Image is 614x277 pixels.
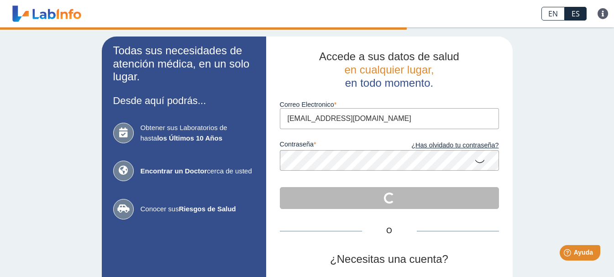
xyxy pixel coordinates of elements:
b: Encontrar un Doctor [141,167,207,175]
h3: Desde aquí podrás... [113,95,255,106]
span: Conocer sus [141,204,255,214]
span: en cualquier lugar, [344,63,434,76]
span: en todo momento. [345,77,433,89]
span: Obtener sus Laboratorios de hasta [141,123,255,143]
a: EN [541,7,565,21]
label: Correo Electronico [280,101,499,108]
span: cerca de usted [141,166,255,177]
span: O [362,225,417,236]
a: ES [565,7,587,21]
h2: Todas sus necesidades de atención médica, en un solo lugar. [113,44,255,84]
label: contraseña [280,141,389,151]
span: Accede a sus datos de salud [319,50,459,63]
b: los Últimos 10 Años [157,134,222,142]
a: ¿Has olvidado tu contraseña? [389,141,499,151]
iframe: Help widget launcher [533,241,604,267]
b: Riesgos de Salud [179,205,236,213]
h2: ¿Necesitas una cuenta? [280,253,499,266]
